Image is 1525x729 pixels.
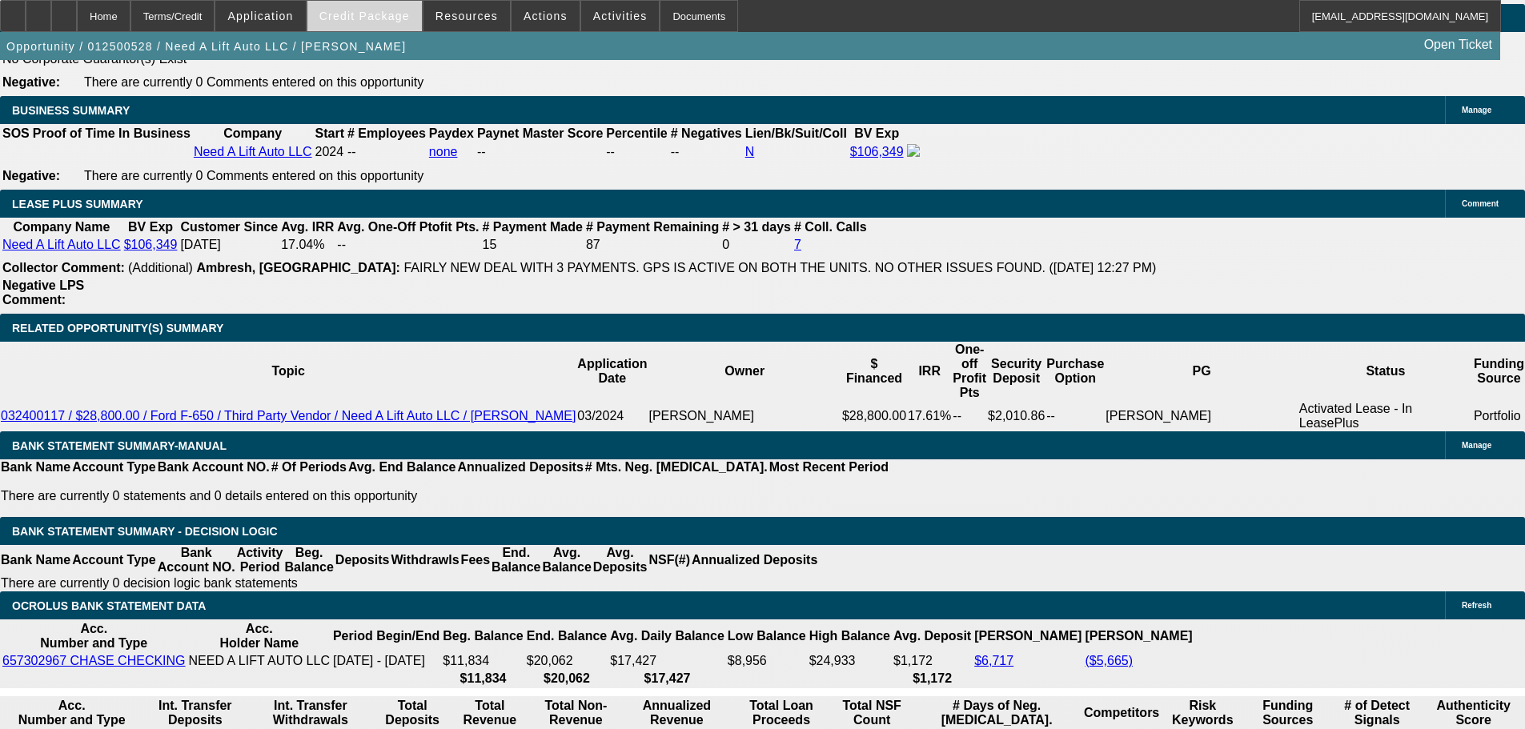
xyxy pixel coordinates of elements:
th: Purchase Option [1045,342,1105,401]
a: 7 [794,238,801,251]
img: facebook-icon.png [907,144,920,157]
th: # Of Periods [271,459,347,475]
th: Authenticity Score [1423,698,1523,728]
th: $11,834 [442,671,524,687]
td: 2024 [315,143,345,161]
b: Ambresh, [GEOGRAPHIC_DATA]: [196,261,400,274]
b: Company [223,126,282,140]
th: Annualized Revenue [624,698,729,728]
td: $11,834 [442,653,524,669]
td: [PERSON_NAME] [648,401,841,431]
th: Activity Period [236,545,284,575]
a: Need A Lift Auto LLC [194,145,312,158]
b: Paynet Master Score [477,126,603,140]
td: 0 [721,237,792,253]
button: Credit Package [307,1,422,31]
td: $2,010.86 [987,401,1045,431]
th: Period Begin/End [332,621,440,651]
td: $17,427 [609,653,725,669]
span: Opportunity / 012500528 / Need A Lift Auto LLC / [PERSON_NAME] [6,40,406,53]
th: Beg. Balance [442,621,524,651]
button: Resources [423,1,510,31]
b: Negative LPS Comment: [2,278,84,306]
b: BV Exp [128,220,173,234]
b: # Employees [347,126,426,140]
th: Annualized Deposits [691,545,818,575]
span: Application [227,10,293,22]
th: Int. Transfer Withdrawals [248,698,372,728]
button: Actions [512,1,580,31]
a: none [429,145,458,158]
td: [DATE] [179,237,279,253]
a: ($5,665) [1085,654,1133,667]
th: Acc. Holder Name [188,621,331,651]
td: [PERSON_NAME] [1105,401,1298,431]
th: Funding Sources [1245,698,1330,728]
button: Activities [581,1,660,31]
th: IRR [907,342,952,401]
th: Competitors [1083,698,1160,728]
th: Funding Source [1473,342,1525,401]
td: $8,956 [727,653,807,669]
span: Refresh [1462,601,1491,610]
span: LEASE PLUS SUMMARY [12,198,143,210]
b: Customer Since [180,220,278,234]
td: $20,062 [526,653,608,669]
a: N [745,145,755,158]
span: -- [347,145,356,158]
a: $6,717 [974,654,1013,667]
th: [PERSON_NAME] [1084,621,1193,651]
td: [DATE] - [DATE] [332,653,440,669]
td: Portfolio [1473,401,1525,431]
th: [PERSON_NAME] [973,621,1082,651]
span: Manage [1462,106,1491,114]
span: Resources [435,10,498,22]
th: Security Deposit [987,342,1045,401]
span: Activities [593,10,648,22]
a: Open Ticket [1418,31,1499,58]
a: Need A Lift Auto LLC [2,238,121,251]
th: Bank Account NO. [157,459,271,475]
th: End. Balance [526,621,608,651]
th: Beg. Balance [283,545,334,575]
td: -- [952,401,987,431]
b: BV Exp [854,126,899,140]
div: -- [606,145,667,159]
td: $28,800.00 [841,401,907,431]
th: Deposits [335,545,391,575]
a: 032400117 / $28,800.00 / Ford F-650 / Third Party Vendor / Need A Lift Auto LLC / [PERSON_NAME] [1,409,576,423]
td: Activated Lease - In LeasePlus [1298,401,1473,431]
th: End. Balance [491,545,541,575]
td: 03/2024 [576,401,648,431]
th: Total Deposits [375,698,451,728]
th: Avg. Deposits [592,545,648,575]
b: # Coll. Calls [794,220,867,234]
td: 15 [481,237,583,253]
th: Application Date [576,342,648,401]
th: Low Balance [727,621,807,651]
th: NSF(#) [648,545,691,575]
b: Collector Comment: [2,261,125,274]
span: Bank Statement Summary - Decision Logic [12,525,278,538]
td: $1,172 [893,653,972,669]
b: # Payment Remaining [586,220,719,234]
span: There are currently 0 Comments entered on this opportunity [84,169,423,182]
span: There are currently 0 Comments entered on this opportunity [84,75,423,89]
th: # Mts. Neg. [MEDICAL_DATA]. [584,459,769,475]
b: # > 31 days [722,220,791,234]
a: $106,349 [850,145,904,158]
b: Avg. IRR [281,220,334,234]
th: Acc. Number and Type [2,698,142,728]
th: Avg. End Balance [347,459,457,475]
td: 17.04% [280,237,335,253]
th: $1,172 [893,671,972,687]
th: Sum of the Total NSF Count and Total Overdraft Fee Count from Ocrolus [833,698,910,728]
th: $ Financed [841,342,907,401]
span: BUSINESS SUMMARY [12,104,130,117]
span: Manage [1462,441,1491,450]
th: Owner [648,342,841,401]
b: Percentile [606,126,667,140]
th: # Days of Neg. [MEDICAL_DATA]. [912,698,1082,728]
th: Account Type [71,545,157,575]
th: Total Revenue [452,698,528,728]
